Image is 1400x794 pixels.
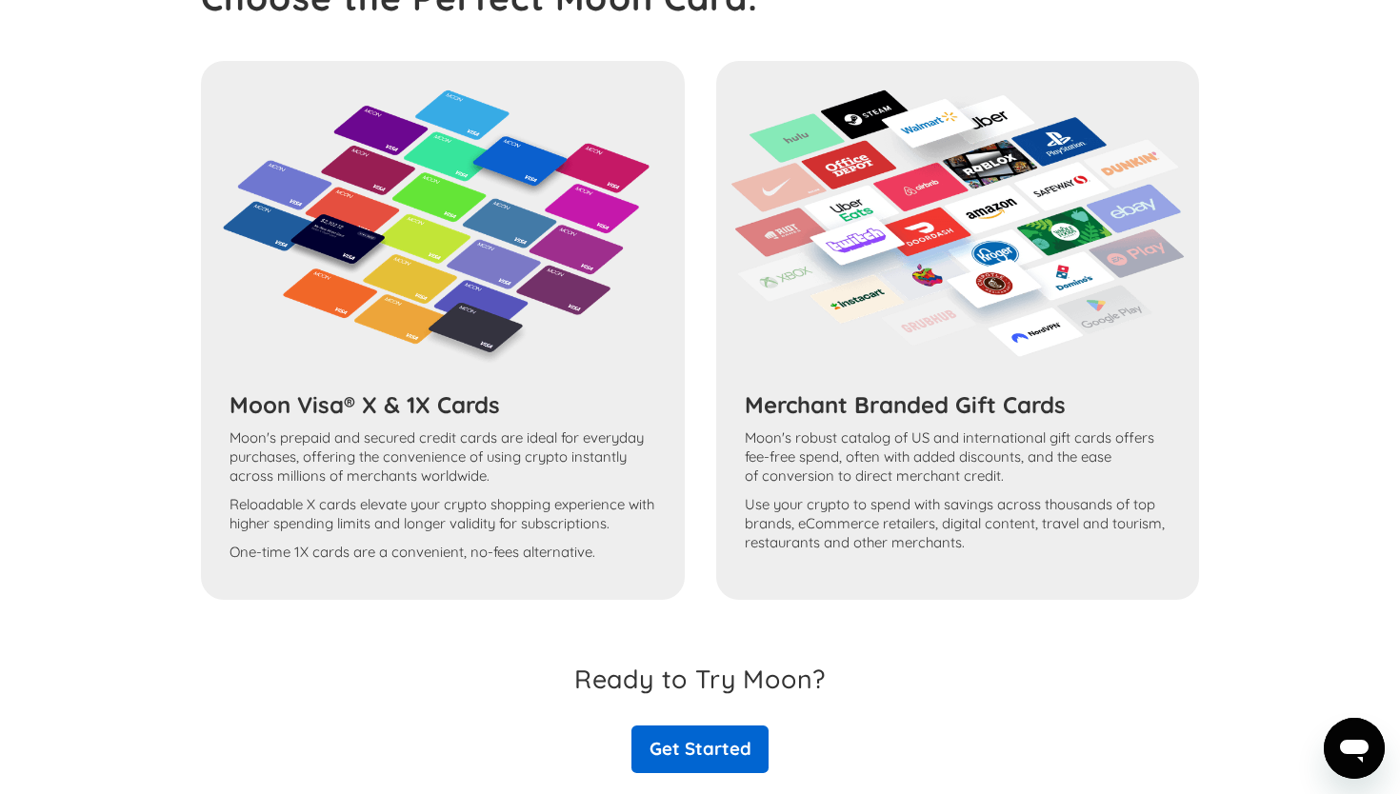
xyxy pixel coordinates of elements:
p: Use your crypto to spend with savings across thousands of top brands, eCommerce retailers, digita... [745,495,1170,552]
a: Get Started [631,725,769,773]
iframe: Knap til at åbne messaging-vindue [1324,718,1385,779]
h3: Merchant Branded Gift Cards [745,390,1170,419]
h3: Ready to Try Moon? [574,664,826,694]
p: Moon's robust catalog of US and international gift cards offers fee-free spend, often with added ... [745,428,1170,486]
